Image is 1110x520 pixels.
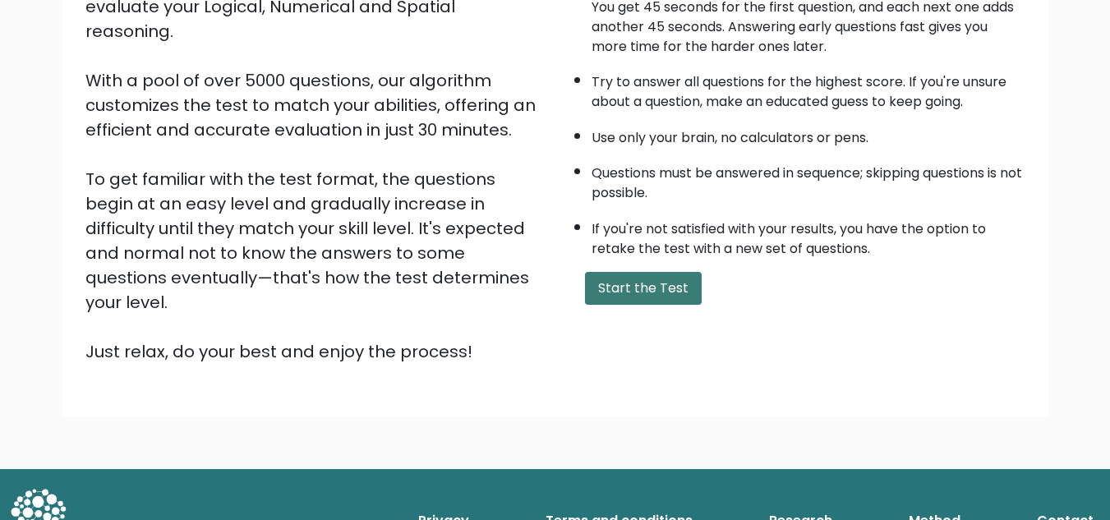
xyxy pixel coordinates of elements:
[592,120,1025,148] li: Use only your brain, no calculators or pens.
[592,155,1025,203] li: Questions must be answered in sequence; skipping questions is not possible.
[592,64,1025,112] li: Try to answer all questions for the highest score. If you're unsure about a question, make an edu...
[592,211,1025,259] li: If you're not satisfied with your results, you have the option to retake the test with a new set ...
[585,272,702,305] button: Start the Test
